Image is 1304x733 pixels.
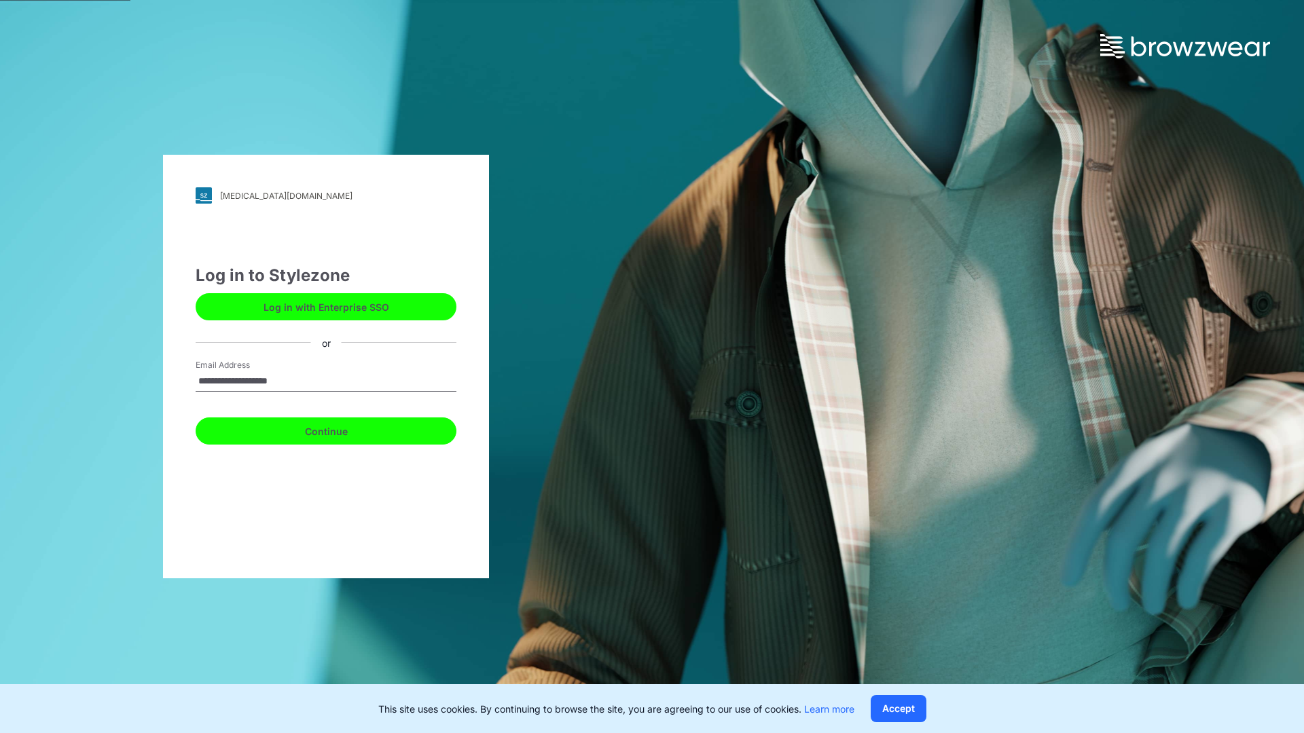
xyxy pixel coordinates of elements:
label: Email Address [196,359,291,371]
button: Continue [196,417,456,445]
p: This site uses cookies. By continuing to browse the site, you are agreeing to our use of cookies. [378,702,854,716]
div: [MEDICAL_DATA][DOMAIN_NAME] [220,191,352,201]
a: Learn more [804,703,854,715]
button: Accept [871,695,926,722]
button: Log in with Enterprise SSO [196,293,456,320]
img: browzwear-logo.73288ffb.svg [1100,34,1270,58]
img: svg+xml;base64,PHN2ZyB3aWR0aD0iMjgiIGhlaWdodD0iMjgiIHZpZXdCb3g9IjAgMCAyOCAyOCIgZmlsbD0ibm9uZSIgeG... [196,187,212,204]
div: Log in to Stylezone [196,263,456,288]
a: [MEDICAL_DATA][DOMAIN_NAME] [196,187,456,204]
div: or [311,335,342,350]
